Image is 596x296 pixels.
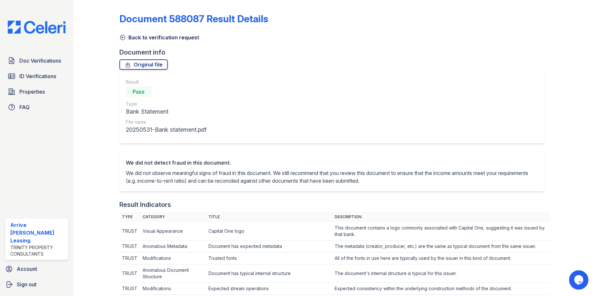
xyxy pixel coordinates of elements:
[332,283,550,295] td: Expected consistency within the underlying construction methods of the document.
[332,212,550,222] th: Description
[140,283,206,295] td: Modifications
[19,88,45,96] span: Properties
[119,48,550,57] div: Document info
[206,283,332,295] td: Expected stream operations
[206,264,332,283] td: Document has typical internal structure
[5,70,68,83] a: ID Verifications
[17,265,37,273] span: Account
[140,264,206,283] td: Anomalous Document Structure
[119,240,140,252] td: TRUST
[126,169,538,185] p: We did not observe meaningful signs of fraud in this document. We still recommend that you review...
[119,200,171,209] div: Result Indicators
[19,72,56,80] span: ID Verifications
[140,222,206,240] td: Visual Appearance
[119,222,140,240] td: TRUST
[126,87,152,97] div: Pass
[569,270,590,290] iframe: chat widget
[10,221,66,244] div: Arrive [PERSON_NAME] Leasing
[119,212,140,222] th: Type
[332,222,550,240] td: This document contains a logo commonly associated with Capital One, suggesting it was issued by t...
[3,278,71,291] a: Sign out
[119,264,140,283] td: TRUST
[332,252,550,264] td: All of the fonts in use here are typically used by the issuer in this kind of document.
[119,59,168,70] a: Original file
[206,222,332,240] td: Capital One logo
[119,252,140,264] td: TRUST
[126,107,207,116] div: Bank Statement
[19,57,61,65] span: Doc Verifications
[119,34,199,41] a: Back to verification request
[206,212,332,222] th: Title
[5,85,68,98] a: Properties
[119,283,140,295] td: TRUST
[126,101,207,107] div: Type
[140,252,206,264] td: Modifications
[3,262,71,275] a: Account
[5,101,68,114] a: FAQ
[332,240,550,252] td: The metadata (creator, producer, etc.) are the same as typical document from the same issuer.
[10,244,66,257] div: Trinity Property Consultants
[332,264,550,283] td: The document's internal structure is typical for this issuer.
[126,159,538,167] div: We did not detect fraud in this document.
[126,119,207,125] div: File name
[140,240,206,252] td: Anomalous Metadata
[17,281,36,288] span: Sign out
[206,240,332,252] td: Document has expected metadata
[19,103,30,111] span: FAQ
[126,79,207,85] div: Result
[5,54,68,67] a: Doc Verifications
[126,125,207,134] div: 20250531-Bank statement.pdf
[3,21,71,34] img: CE_Logo_Blue-a8612792a0a2168367f1c8372b55b34899dd931a85d93a1a3d3e32e68fde9ad4.png
[119,13,268,25] a: Document 588087 Result Details
[140,212,206,222] th: Category
[206,252,332,264] td: Trusted fonts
